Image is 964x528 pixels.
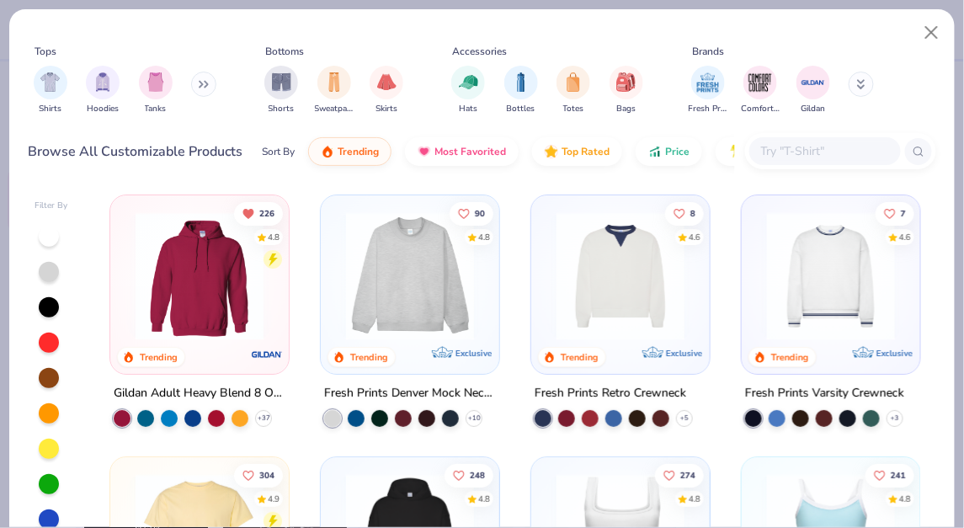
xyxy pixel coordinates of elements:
[405,137,519,166] button: Most Favorited
[34,66,67,115] div: filter for Shirts
[266,44,305,59] div: Bottoms
[264,66,298,115] div: filter for Shorts
[759,212,903,340] img: 4d4398e1-a86f-4e3e-85fd-b9623566810e
[375,103,397,115] span: Skirts
[548,212,693,340] img: 3abb6cdb-110e-4e18-92a0-dbcd4e53f056
[875,201,913,225] button: Like
[272,212,417,340] img: a164e800-7022-4571-a324-30c76f641635
[728,145,742,158] img: flash.gif
[338,212,482,340] img: f5d85501-0dbb-4ee4-b115-c08fa3845d83
[377,72,397,92] img: Skirts Image
[680,413,689,424] span: + 5
[545,145,558,158] img: TopRated.gif
[689,66,727,115] button: filter button
[616,103,636,115] span: Bags
[477,231,489,243] div: 4.8
[665,145,690,158] span: Price
[654,463,703,487] button: Like
[39,103,61,115] span: Shirts
[324,383,496,404] div: Fresh Prints Denver Mock Neck Heavyweight Sweatshirt
[692,44,724,59] div: Brands
[370,66,403,115] div: filter for Skirts
[865,463,913,487] button: Like
[434,145,506,158] span: Most Favorited
[801,103,825,115] span: Gildan
[688,493,700,505] div: 4.8
[610,66,643,115] div: filter for Bags
[315,66,354,115] div: filter for Sweatpants
[916,17,948,49] button: Close
[233,463,282,487] button: Like
[563,103,584,115] span: Totes
[532,137,622,166] button: Top Rated
[459,72,478,92] img: Hats Image
[145,103,167,115] span: Tanks
[127,212,272,340] img: 01756b78-01f6-4cc6-8d8a-3c30c1a0c8ac
[272,72,291,92] img: Shorts Image
[898,493,910,505] div: 4.8
[233,201,282,225] button: Unlike
[34,66,67,115] button: filter button
[741,66,780,115] button: filter button
[616,72,635,92] img: Bags Image
[444,463,493,487] button: Like
[689,66,727,115] div: filter for Fresh Prints
[139,66,173,115] div: filter for Tanks
[139,66,173,115] button: filter button
[35,44,56,59] div: Tops
[35,200,68,212] div: Filter By
[474,209,484,217] span: 90
[689,103,727,115] span: Fresh Prints
[557,66,590,115] div: filter for Totes
[898,231,910,243] div: 4.6
[469,471,484,479] span: 248
[455,348,492,359] span: Exclusive
[146,72,165,92] img: Tanks Image
[796,66,830,115] div: filter for Gildan
[264,66,298,115] button: filter button
[114,383,285,404] div: Gildan Adult Heavy Blend 8 Oz. 50/50 Hooded Sweatshirt
[449,201,493,225] button: Like
[876,348,913,359] span: Exclusive
[688,231,700,243] div: 4.6
[507,103,535,115] span: Bottles
[321,145,334,158] img: trending.gif
[693,212,838,340] img: 230d1666-f904-4a08-b6b8-0d22bf50156f
[262,144,295,159] div: Sort By
[453,44,508,59] div: Accessories
[557,66,590,115] button: filter button
[257,413,269,424] span: + 37
[679,471,695,479] span: 274
[504,66,538,115] button: filter button
[87,103,119,115] span: Hoodies
[315,103,354,115] span: Sweatpants
[269,103,295,115] span: Shorts
[745,383,904,404] div: Fresh Prints Varsity Crewneck
[477,493,489,505] div: 4.8
[315,66,354,115] button: filter button
[690,209,695,217] span: 8
[325,72,344,92] img: Sweatpants Image
[258,209,274,217] span: 226
[451,66,485,115] div: filter for Hats
[267,493,279,505] div: 4.9
[258,471,274,479] span: 304
[796,66,830,115] button: filter button
[370,66,403,115] button: filter button
[308,137,391,166] button: Trending
[562,145,610,158] span: Top Rated
[741,103,780,115] span: Comfort Colors
[741,66,780,115] div: filter for Comfort Colors
[512,72,530,92] img: Bottles Image
[564,72,583,92] img: Totes Image
[29,141,243,162] div: Browse All Customizable Products
[40,72,60,92] img: Shirts Image
[636,137,702,166] button: Price
[451,66,485,115] button: filter button
[664,201,703,225] button: Like
[535,383,686,404] div: Fresh Prints Retro Crewneck
[250,338,284,371] img: Gildan logo
[467,413,480,424] span: + 10
[267,231,279,243] div: 4.8
[86,66,120,115] div: filter for Hoodies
